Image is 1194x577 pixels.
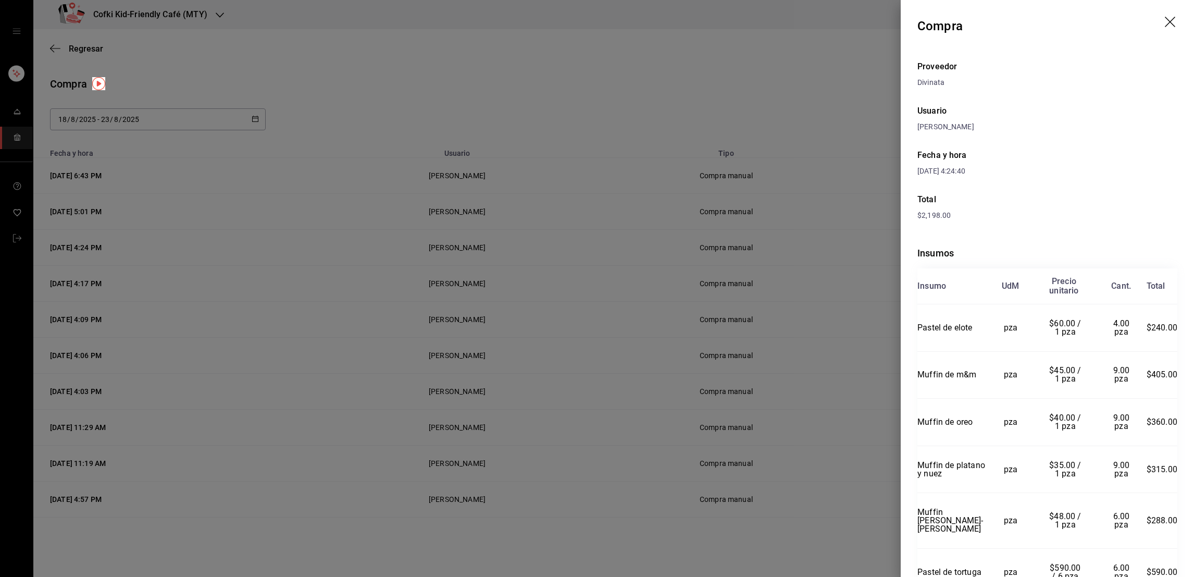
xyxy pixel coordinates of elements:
[1113,318,1132,337] span: 4.00 pza
[917,77,1177,88] div: Divinata
[92,77,105,90] img: Tooltip marker
[1111,281,1131,291] div: Cant.
[1049,413,1084,431] span: $40.00 / 1 pza
[1049,318,1084,337] span: $60.00 / 1 pza
[1049,460,1084,478] span: $35.00 / 1 pza
[917,351,987,399] td: Muffin de m&m
[987,493,1034,549] td: pza
[917,493,987,549] td: Muffin [PERSON_NAME]-[PERSON_NAME]
[917,304,987,352] td: Pastel de elote
[1147,515,1177,525] span: $288.00
[1147,281,1165,291] div: Total
[917,399,987,446] td: Muffin de oreo
[917,60,1177,73] div: Proveedor
[1113,511,1132,530] span: 6.00 pza
[917,121,1177,132] div: [PERSON_NAME]
[1147,417,1177,427] span: $360.00
[1049,277,1078,296] div: Precio unitario
[1113,460,1132,478] span: 9.00 pza
[917,446,987,493] td: Muffin de platano y nuez
[1165,17,1177,29] button: drag
[917,166,1048,177] div: [DATE] 4:24:40
[917,105,1177,117] div: Usuario
[1147,370,1177,379] span: $405.00
[917,17,963,35] div: Compra
[1147,567,1177,577] span: $590.00
[987,399,1034,446] td: pza
[917,246,1177,260] div: Insumos
[1147,464,1177,474] span: $315.00
[1147,323,1177,333] span: $240.00
[1113,365,1132,384] span: 9.00 pza
[1113,413,1132,431] span: 9.00 pza
[987,351,1034,399] td: pza
[917,149,1048,162] div: Fecha y hora
[917,281,946,291] div: Insumo
[1049,511,1084,530] span: $48.00 / 1 pza
[1002,281,1019,291] div: UdM
[917,211,951,219] span: $2,198.00
[987,446,1034,493] td: pza
[1049,365,1084,384] span: $45.00 / 1 pza
[917,193,1177,206] div: Total
[987,304,1034,352] td: pza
